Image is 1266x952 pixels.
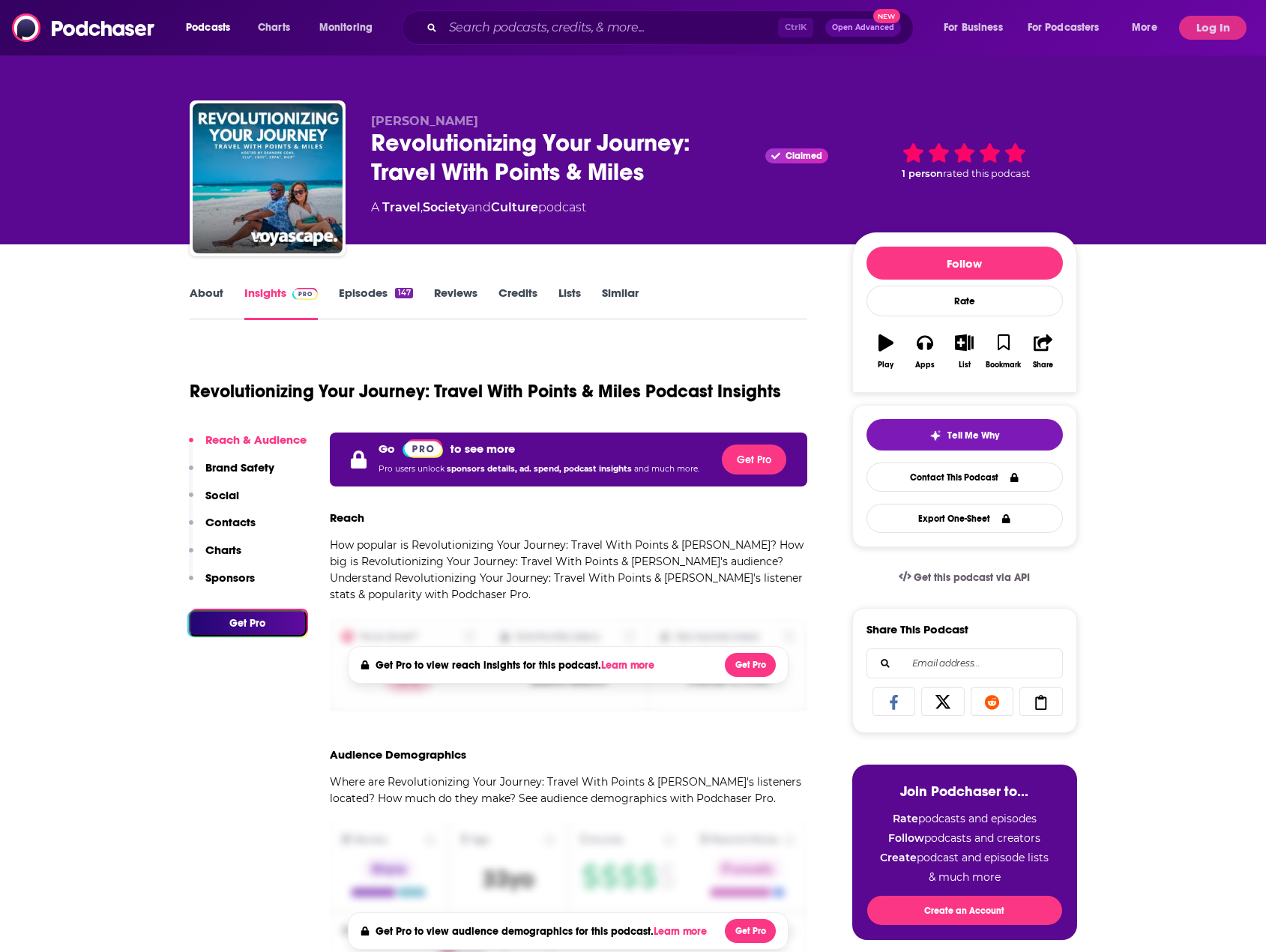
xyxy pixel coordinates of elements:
[189,515,256,543] button: Contacts
[914,571,1030,584] span: Get this podcast via API
[873,9,900,23] span: New
[947,430,999,442] span: Tell Me Why
[205,488,239,502] p: Social
[867,831,1062,845] li: podcasts and creators
[866,648,1063,678] div: Search followers
[258,17,290,38] span: Charts
[1023,325,1062,379] button: Share
[1132,17,1157,38] span: More
[971,687,1014,716] a: Share on Reddit
[175,16,250,40] button: open menu
[905,325,944,379] button: Apps
[786,152,822,160] span: Claimed
[12,13,156,42] img: Podchaser - Follow, Share and Rate Podcasts
[944,325,983,379] button: List
[205,433,307,447] p: Reach & Audience
[1018,16,1121,40] button: open menu
[189,610,307,636] button: Get Pro
[1033,361,1053,370] div: Share
[376,659,658,672] h4: Get Pro to view reach insights for this podcast.
[866,247,1063,280] button: Follow
[450,442,515,456] p: to see more
[309,16,392,40] button: open menu
[867,851,1062,864] li: podcast and episode lists
[867,896,1062,925] button: Create an Account
[190,286,223,320] a: About
[725,653,776,677] button: Get Pro
[371,199,586,217] div: A podcast
[491,200,538,214] a: Culture
[1179,16,1247,40] button: Log In
[866,622,968,636] h3: Share This Podcast
[725,919,776,943] button: Get Pro
[878,361,893,370] div: Play
[879,649,1050,678] input: Email address...
[601,660,658,672] button: Learn more
[248,16,299,40] a: Charts
[902,168,943,179] span: 1 person
[866,463,1063,492] a: Contact This Podcast
[186,17,230,38] span: Podcasts
[602,286,639,320] a: Similar
[443,16,778,40] input: Search podcasts, credits, & more...
[832,24,894,31] span: Open Advanced
[379,458,699,480] p: Pro users unlock and much more.
[339,286,412,320] a: Episodes147
[498,286,537,320] a: Credits
[558,286,581,320] a: Lists
[866,419,1063,451] button: tell me why sparkleTell Me Why
[1019,687,1063,716] a: Copy Link
[382,200,421,214] a: Travel
[986,361,1021,370] div: Bookmark
[447,464,634,474] span: sponsors details, ad. spend, podcast insights
[866,286,1063,316] div: Rate
[205,543,241,557] p: Charts
[880,851,917,864] strong: Create
[468,200,491,214] span: and
[867,783,1062,800] h3: Join Podchaser to...
[866,325,905,379] button: Play
[416,10,928,45] div: Search podcasts, credits, & more...
[319,17,373,38] span: Monitoring
[654,926,711,938] button: Learn more
[423,200,468,214] a: Society
[330,774,808,807] p: Where are Revolutionizing Your Journey: Travel With Points & [PERSON_NAME]'s listeners located? H...
[205,570,255,585] p: Sponsors
[403,439,444,458] img: Podchaser Pro
[193,103,343,253] img: Revolutionizing Your Journey: Travel With Points & Miles
[887,559,1043,596] a: Get this podcast via API
[825,19,901,37] button: Open AdvancedNew
[959,361,971,370] div: List
[1028,17,1100,38] span: For Podcasters
[189,460,274,488] button: Brand Safety
[395,288,412,298] div: 147
[984,325,1023,379] button: Bookmark
[189,488,239,516] button: Social
[778,18,813,37] span: Ctrl K
[1121,16,1176,40] button: open menu
[330,747,466,762] h3: Audience Demographics
[421,200,423,214] span: ,
[434,286,477,320] a: Reviews
[943,168,1030,179] span: rated this podcast
[893,812,918,825] strong: Rate
[403,439,444,458] a: Pro website
[921,687,965,716] a: Share on X/Twitter
[915,361,935,370] div: Apps
[205,515,256,529] p: Contacts
[189,570,255,598] button: Sponsors
[189,433,307,460] button: Reach & Audience
[888,831,924,845] strong: Follow
[933,16,1022,40] button: open menu
[371,114,478,128] span: [PERSON_NAME]
[872,687,916,716] a: Share on Facebook
[189,543,241,570] button: Charts
[722,445,786,475] button: Get Pro
[190,380,781,403] h1: Revolutionizing Your Journey: Travel With Points & Miles Podcast Insights
[292,288,319,300] img: Podchaser Pro
[376,925,711,938] h4: Get Pro to view audience demographics for this podcast.
[867,870,1062,884] li: & much more
[330,537,808,603] p: How popular is Revolutionizing Your Journey: Travel With Points & [PERSON_NAME]? How big is Revol...
[205,460,274,475] p: Brand Safety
